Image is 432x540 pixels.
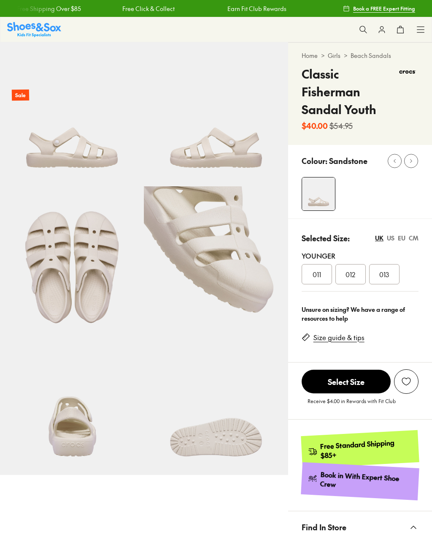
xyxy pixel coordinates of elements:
[328,51,340,60] a: Girls
[397,65,418,79] img: Vendor logo
[346,269,355,279] span: 012
[353,5,415,12] span: Book a FREE Expert Fitting
[302,51,418,60] div: > >
[302,370,391,393] span: Select Size
[302,65,397,118] h4: Classic Fisherman Sandal Youth
[409,234,418,243] div: CM
[343,1,415,16] a: Book a FREE Expert Fitting
[144,186,288,330] img: 7-527519_1
[7,22,61,37] img: SNS_Logo_Responsive.svg
[302,369,391,394] button: Select Size
[302,177,335,210] img: 4-527516_1
[12,90,29,101] p: Sale
[302,155,327,166] p: Colour:
[302,120,328,131] b: $40.00
[301,430,419,468] a: Free Standard Shipping $85+
[394,369,418,394] button: Add to Wishlist
[375,234,383,243] div: UK
[302,305,418,323] div: Unsure on sizing? We have a range of resources to help
[301,462,419,500] a: Book in With Expert Shoe Crew
[320,437,412,461] div: Free Standard Shipping $85+
[302,515,346,540] span: Find In Store
[313,333,364,342] a: Size guide & tips
[329,155,367,166] p: Sandstone
[329,120,353,131] s: $54.95
[308,397,396,412] p: Receive $4.00 in Rewards with Fit Club
[379,269,389,279] span: 013
[398,234,405,243] div: EU
[7,22,61,37] a: Shoes & Sox
[387,234,394,243] div: US
[351,51,391,60] a: Beach Sandals
[144,331,288,475] img: 9-527521_1
[313,269,321,279] span: 011
[302,232,350,244] p: Selected Size:
[320,470,412,493] div: Book in With Expert Shoe Crew
[302,51,318,60] a: Home
[144,42,288,186] img: 5-527517_1
[302,251,418,261] div: Younger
